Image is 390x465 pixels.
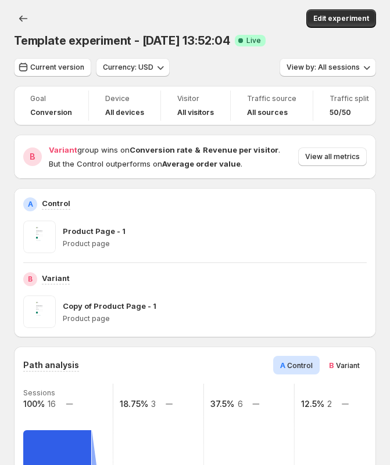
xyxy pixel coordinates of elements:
img: Copy of Product Page - 1 [23,295,56,328]
span: Variant [49,145,77,154]
strong: Revenue per visitor [203,145,278,154]
span: Visitor [177,94,214,103]
p: Product page [63,239,367,248]
text: 37.5% [210,399,234,409]
span: 50/50 [330,108,351,117]
span: View all metrics [305,152,360,161]
p: Product page [63,314,367,323]
span: Control [287,361,313,370]
h3: Path analysis [23,359,79,371]
button: Edit experiment [306,9,376,28]
button: Back [14,9,33,28]
p: Copy of Product Page - 1 [63,300,156,312]
h4: All sources [247,108,288,117]
text: 18.75% [120,399,148,409]
strong: Average order value [162,159,241,168]
text: 16 [48,399,56,409]
span: Current version [30,63,84,72]
span: Device [105,94,144,103]
text: 100% [23,399,45,409]
button: View all metrics [298,147,367,166]
strong: Conversion rate [130,145,192,154]
a: DeviceAll devices [105,93,144,118]
a: GoalConversion [30,93,72,118]
img: Product Page - 1 [23,221,56,253]
h2: A [28,200,33,209]
span: View by: All sessions [287,63,360,72]
span: Traffic split [330,94,369,103]
span: B [329,361,334,370]
p: Control [42,197,70,209]
span: Goal [30,94,72,103]
button: View by: All sessions [280,58,376,77]
span: Template experiment - [DATE] 13:52:04 [14,34,230,48]
a: Traffic split50/50 [330,93,369,118]
span: A [280,361,285,370]
text: 2 [327,399,332,409]
h2: B [28,275,33,284]
span: Variant [336,361,360,370]
span: Edit experiment [313,14,369,23]
button: Current version [14,58,91,77]
strong: & [195,145,201,154]
p: Variant [42,272,70,284]
text: 3 [151,399,156,409]
span: Live [246,36,261,45]
text: 12.5% [301,399,324,409]
h2: B [30,151,35,163]
p: Product Page - 1 [63,225,126,237]
button: Currency: USD [96,58,170,77]
span: Traffic source [247,94,296,103]
span: group wins on . [49,145,280,154]
span: Currency: USD [103,63,153,72]
text: 6 [238,399,243,409]
text: Sessions [23,388,55,397]
h4: All devices [105,108,144,117]
a: VisitorAll visitors [177,93,214,118]
a: Traffic sourceAll sources [247,93,296,118]
span: But the Control outperforms on . [49,159,242,168]
h4: All visitors [177,108,214,117]
span: Conversion [30,108,72,117]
